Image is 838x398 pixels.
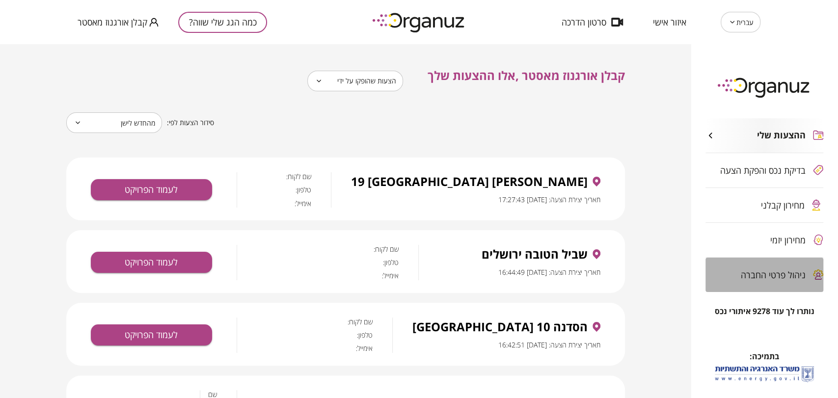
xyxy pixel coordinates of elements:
span: קבלן אורגנוז מאסטר [78,17,147,27]
button: קבלן אורגנוז מאסטר [78,16,159,28]
button: ההצעות שלי [705,118,823,153]
span: איזור אישי [653,17,686,27]
button: מחירון יזמי [705,223,823,257]
span: טלפון: [237,186,311,194]
span: הסדנה 10 [GEOGRAPHIC_DATA] [412,320,588,334]
span: ניהול פרטי החברה [741,270,806,280]
span: [PERSON_NAME] 19 [GEOGRAPHIC_DATA] [351,175,588,188]
span: סרטון הדרכה [562,17,606,27]
span: אימייל: [237,271,399,280]
button: איזור אישי [638,17,701,27]
span: תאריך יצירת הצעה: [DATE] 17:27:43 [498,195,600,204]
span: טלפון: [237,331,373,339]
img: לוגו משרד האנרגיה [713,362,816,385]
button: ניהול פרטי החברה [705,258,823,292]
span: ההצעות שלי [757,130,806,141]
div: הצעות שהופקו על ידי [307,67,403,95]
img: logo [710,74,818,101]
span: קבלן אורגנוז מאסטר ,אלו ההצעות שלך [428,67,625,83]
span: שביל הטובה ירושלים [482,247,588,261]
span: בדיקת נכס והפקת הצעה [720,165,806,175]
button: לעמוד הפרויקט [91,324,212,345]
span: תאריך יצירת הצעה: [DATE] 16:42:51 [498,340,600,349]
span: שם לקוח: [237,245,399,253]
span: שם לקוח: [237,318,373,326]
div: מהחדש לישן [66,109,162,136]
span: טלפון: [237,258,399,266]
span: מחירון יזמי [770,235,806,245]
span: אימייל: [237,344,373,352]
button: לעמוד הפרויקט [91,179,212,200]
span: שם לקוח: [237,172,311,181]
button: לעמוד הפרויקט [91,252,212,273]
button: מחירון קבלני [705,188,823,222]
span: נותרו לך עוד 9278 איתורי נכס [715,307,814,316]
div: עברית [721,8,760,36]
button: סרטון הדרכה [547,17,638,27]
span: בתמיכה: [750,351,779,362]
img: logo [365,9,473,36]
button: בדיקת נכס והפקת הצעה [705,153,823,187]
button: כמה הגג שלי שווה? [178,12,267,33]
span: מחירון קבלני [761,200,805,210]
span: סידור הצעות לפי: [167,118,214,128]
span: תאריך יצירת הצעה: [DATE] 16:44:49 [498,267,600,277]
span: אימייל: [237,199,311,208]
